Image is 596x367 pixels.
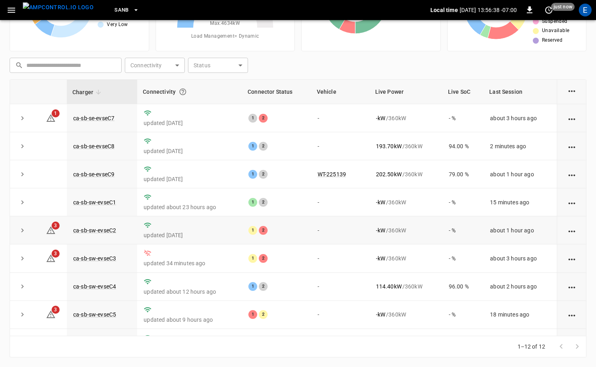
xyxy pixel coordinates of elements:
p: updated about 23 hours ago [144,203,236,211]
p: updated [DATE] [144,175,236,183]
button: expand row [16,252,28,264]
td: - % [442,104,484,132]
span: 3 [52,250,60,258]
button: set refresh interval [542,4,555,16]
td: 2 minutes ago [484,132,557,160]
td: - [311,216,370,244]
div: 1 [248,226,257,235]
button: expand row [16,168,28,180]
td: - [311,188,370,216]
p: updated [DATE] [144,119,236,127]
td: about 4 hours ago [484,329,557,357]
div: / 360 kW [376,282,436,290]
div: 2 [259,310,268,319]
td: - % [442,301,484,329]
span: just now [551,3,575,11]
span: Unavailable [542,27,569,35]
a: 1 [46,115,56,121]
div: / 360 kW [376,198,436,206]
span: Charger [72,87,104,97]
p: 114.40 kW [376,282,402,290]
th: Last Session [484,80,557,104]
a: ca-sb-sw-evseC3 [73,255,116,262]
td: 79.00 % [442,160,484,188]
a: ca-sb-sw-evseC2 [73,227,116,234]
p: updated about 9 hours ago [144,316,236,324]
td: about 3 hours ago [484,244,557,272]
td: - [311,104,370,132]
div: action cell options [567,170,577,178]
div: / 360 kW [376,114,436,122]
p: 1–12 of 12 [518,343,546,351]
td: - % [442,329,484,357]
span: 3 [52,222,60,230]
p: - kW [376,198,385,206]
td: - [311,329,370,357]
div: 1 [248,254,257,263]
p: updated 34 minutes ago [144,259,236,267]
a: WT-225139 [318,171,346,177]
div: / 360 kW [376,254,436,262]
td: - [311,132,370,160]
th: Connector Status [242,80,311,104]
a: ca-sb-se-evseC9 [73,171,114,177]
span: 1 [52,109,60,117]
span: 3 [52,306,60,314]
a: ca-sb-sw-evseC1 [73,199,116,206]
div: action cell options [567,142,577,150]
p: Local time [430,6,458,14]
div: Connectivity [143,85,236,99]
th: Live Power [370,80,442,104]
td: - % [442,216,484,244]
button: expand row [16,196,28,208]
td: about 2 hours ago [484,273,557,301]
div: / 360 kW [376,311,436,319]
img: ampcontrol.io logo [23,2,94,12]
td: about 1 hour ago [484,160,557,188]
div: 2 [259,142,268,151]
div: action cell options [567,114,577,122]
span: Very Low [107,21,128,29]
div: / 360 kW [376,226,436,234]
div: 2 [259,170,268,179]
a: ca-sb-sw-evseC4 [73,283,116,290]
div: action cell options [567,86,577,94]
span: Max. 4634 kW [210,20,240,28]
a: 3 [46,255,56,261]
div: profile-icon [579,4,592,16]
button: expand row [16,140,28,152]
button: expand row [16,309,28,321]
p: - kW [376,226,385,234]
div: / 360 kW [376,142,436,150]
p: 193.70 kW [376,142,402,150]
div: action cell options [567,254,577,262]
div: 2 [259,114,268,123]
div: action cell options [567,282,577,290]
p: [DATE] 13:56:38 -07:00 [460,6,517,14]
div: 2 [259,282,268,291]
button: expand row [16,280,28,292]
span: Suspended [542,18,568,26]
th: Live SoC [442,80,484,104]
td: 18 minutes ago [484,301,557,329]
button: expand row [16,112,28,124]
span: Reserved [542,36,562,44]
p: - kW [376,311,385,319]
td: 94.00 % [442,132,484,160]
span: SanB [114,6,129,15]
div: action cell options [567,311,577,319]
th: Vehicle [311,80,370,104]
p: - kW [376,254,385,262]
div: action cell options [567,198,577,206]
td: - % [442,244,484,272]
a: 3 [46,227,56,233]
p: 202.50 kW [376,170,402,178]
button: expand row [16,224,28,236]
td: - [311,301,370,329]
div: 1 [248,170,257,179]
button: Connection between the charger and our software. [176,85,190,99]
div: 1 [248,114,257,123]
a: ca-sb-sw-evseC5 [73,311,116,318]
p: updated [DATE] [144,147,236,155]
div: 1 [248,310,257,319]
